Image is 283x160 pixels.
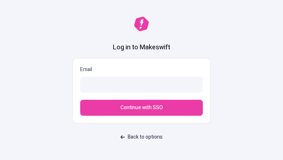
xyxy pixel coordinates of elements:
input: Email [80,77,203,93]
h1: Log in to Makeswift [113,43,170,52]
a: Back to options [116,131,167,144]
span: Continue with SSO [120,104,163,112]
button: Continue with SSO [80,100,203,116]
p: Email [80,66,203,74]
